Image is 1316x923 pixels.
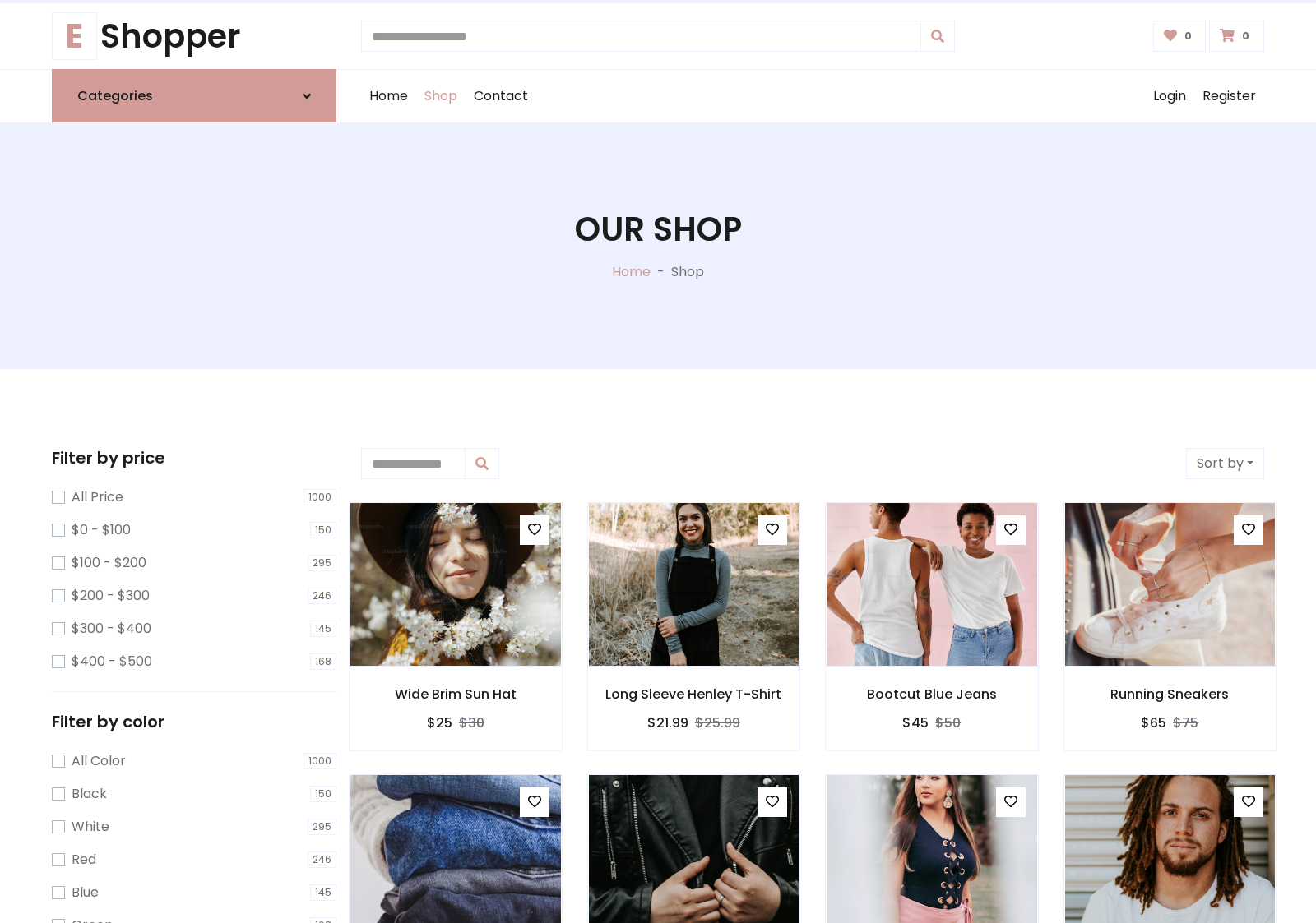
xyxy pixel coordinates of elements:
h5: Filter by color [52,712,336,731]
label: Black [72,784,107,804]
span: 295 [308,819,336,835]
del: $75 [1173,713,1198,732]
h6: $25 [427,715,452,731]
span: 150 [310,786,336,802]
button: Sort by [1186,448,1264,479]
del: $30 [459,713,484,732]
h6: Bootcut Blue Jeans [826,686,1038,702]
span: 145 [310,621,336,637]
h6: $65 [1141,715,1166,731]
p: Shop [671,262,704,282]
a: Categories [52,69,336,122]
label: Blue [72,883,99,902]
h5: Filter by price [52,448,336,468]
span: 168 [310,653,336,670]
a: Home [361,70,416,122]
label: All Color [72,751,126,771]
label: $0 - $100 [72,520,131,540]
span: 246 [308,588,336,604]
span: 145 [310,884,336,901]
span: 1000 [304,489,336,505]
span: 150 [310,522,336,538]
span: E [52,12,97,60]
h1: Shopper [52,16,336,56]
span: 295 [308,555,336,571]
h1: Our Shop [575,210,742,249]
label: All Price [72,487,123,507]
p: - [651,262,671,282]
h6: Wide Brim Sun Hat [350,686,562,702]
h6: $45 [902,715,929,731]
del: $50 [935,713,961,732]
label: $200 - $300 [72,586,150,606]
label: $300 - $400 [72,619,151,639]
span: 0 [1180,29,1196,44]
h6: $21.99 [647,715,688,731]
a: Login [1145,70,1194,122]
label: $400 - $500 [72,652,152,671]
span: 246 [308,851,336,868]
a: Register [1194,70,1264,122]
h6: Long Sleeve Henley T-Shirt [588,686,800,702]
h6: Running Sneakers [1064,686,1277,702]
label: Red [72,850,96,870]
a: Shop [416,70,466,122]
a: 0 [1209,21,1264,52]
a: Contact [466,70,536,122]
label: White [72,817,109,837]
a: EShopper [52,16,336,56]
label: $100 - $200 [72,553,146,573]
a: Home [612,262,651,281]
a: 0 [1153,21,1207,52]
del: $25.99 [695,713,740,732]
span: 1000 [304,753,336,769]
h6: Categories [77,88,153,104]
span: 0 [1238,29,1253,44]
